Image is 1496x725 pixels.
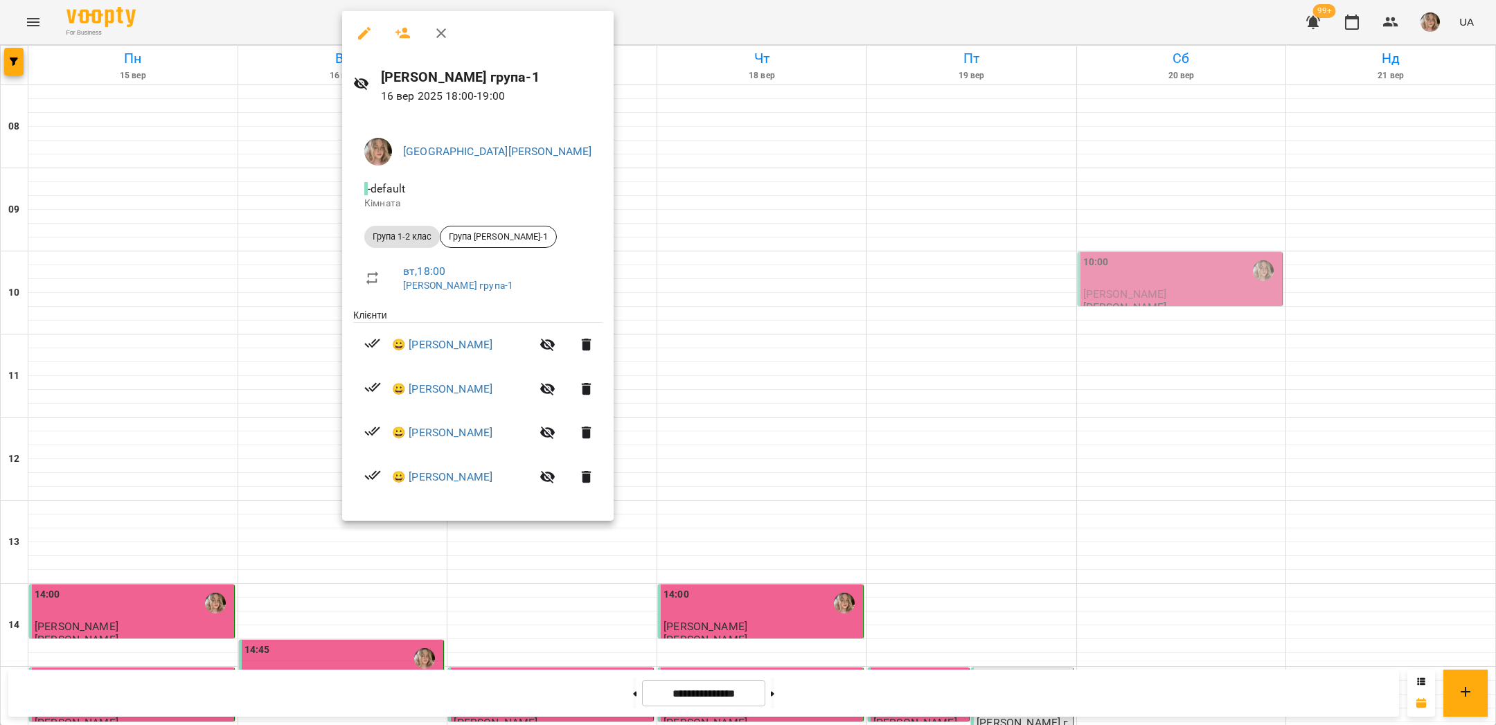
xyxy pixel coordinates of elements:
[364,138,392,165] img: 96e0e92443e67f284b11d2ea48a6c5b1.jpg
[364,197,591,211] p: Кімната
[392,337,492,353] a: 😀 [PERSON_NAME]
[364,182,408,195] span: - default
[364,467,381,483] svg: Візит сплачено
[392,381,492,397] a: 😀 [PERSON_NAME]
[364,231,440,243] span: Група 1-2 клас
[353,308,603,504] ul: Клієнти
[440,231,556,243] span: Група [PERSON_NAME]-1
[392,469,492,485] a: 😀 [PERSON_NAME]
[364,423,381,440] svg: Візит сплачено
[392,424,492,441] a: 😀 [PERSON_NAME]
[364,379,381,395] svg: Візит сплачено
[381,88,603,105] p: 16 вер 2025 18:00 - 19:00
[403,280,513,291] a: [PERSON_NAME] група-1
[364,335,381,352] svg: Візит сплачено
[403,145,591,158] a: [GEOGRAPHIC_DATA][PERSON_NAME]
[440,226,557,248] div: Група [PERSON_NAME]-1
[381,66,603,88] h6: [PERSON_NAME] група-1
[403,265,445,278] a: вт , 18:00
